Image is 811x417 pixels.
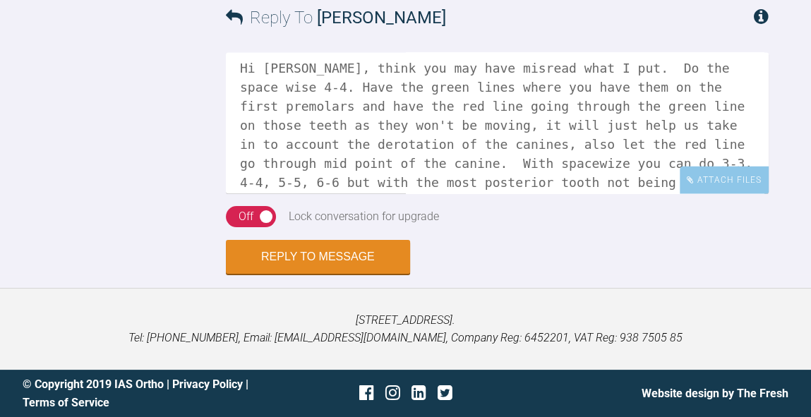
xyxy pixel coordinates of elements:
p: [STREET_ADDRESS]. Tel: [PHONE_NUMBER], Email: [EMAIL_ADDRESS][DOMAIN_NAME], Company Reg: 6452201,... [23,311,788,347]
a: Website design by The Fresh [642,387,788,400]
div: Lock conversation for upgrade [289,207,439,226]
a: Privacy Policy [172,377,243,391]
div: Attach Files [680,166,769,193]
div: © Copyright 2019 IAS Ortho | | [23,375,278,411]
button: Reply to Message [226,240,410,274]
a: Terms of Service [23,396,109,409]
textarea: Hi [PERSON_NAME], think you may have misread what I put. Do the space wise 4-4. Have the green li... [226,52,769,193]
span: [PERSON_NAME] [317,8,446,28]
h3: Reply To [226,4,446,31]
div: Off [239,207,253,226]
